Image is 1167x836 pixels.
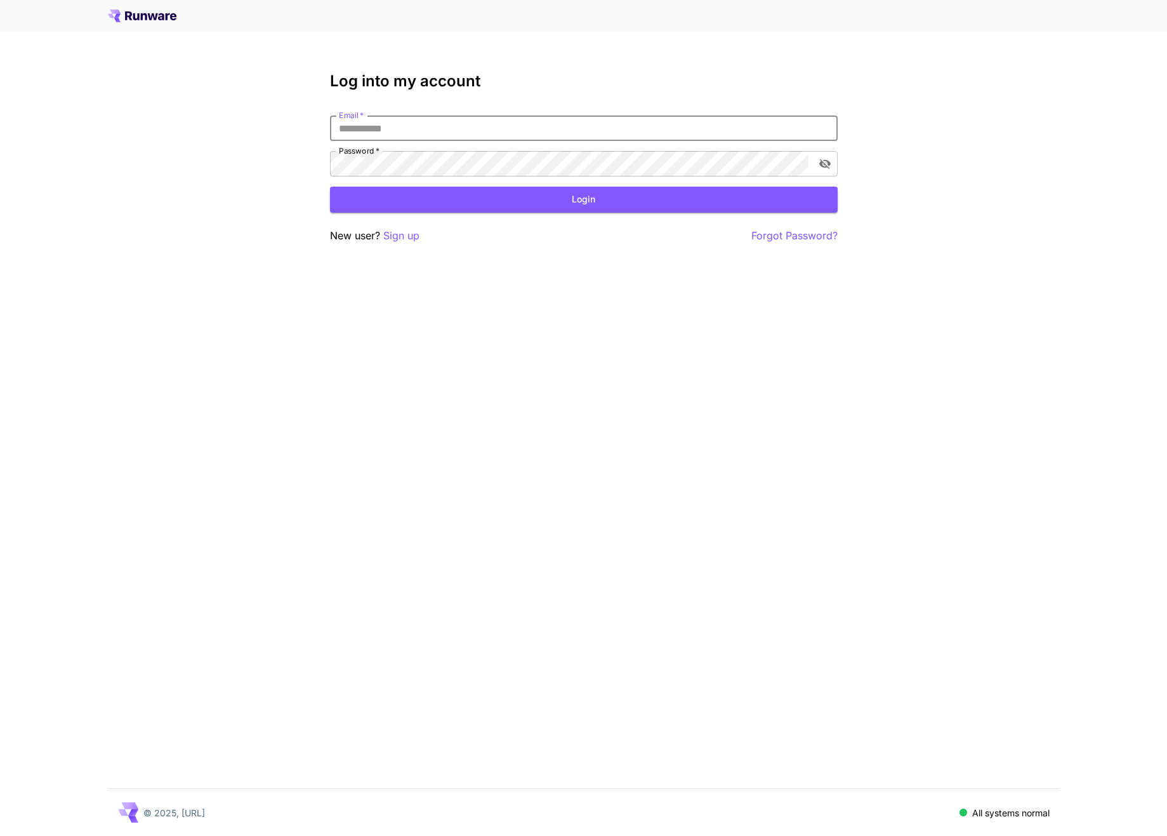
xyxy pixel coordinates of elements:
button: Forgot Password? [751,228,838,244]
label: Email [339,110,364,121]
button: Sign up [383,228,419,244]
label: Password [339,145,379,156]
p: All systems normal [972,806,1050,819]
h3: Log into my account [330,72,838,90]
p: © 2025, [URL] [143,806,205,819]
button: toggle password visibility [814,152,836,175]
button: Login [330,187,838,213]
p: New user? [330,228,419,244]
